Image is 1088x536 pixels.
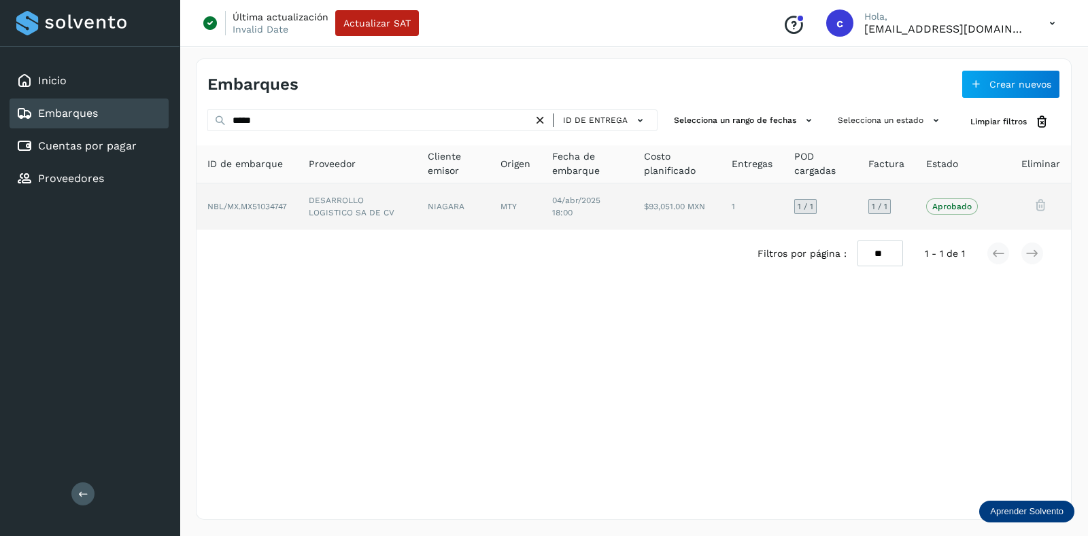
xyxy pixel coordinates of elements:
[794,149,847,178] span: POD cargadas
[832,109,949,132] button: Selecciona un estado
[1021,157,1060,171] span: Eliminar
[10,66,169,96] div: Inicio
[207,202,287,211] span: NBL/MX.MX51034747
[343,18,411,28] span: Actualizar SAT
[758,247,847,261] span: Filtros por página :
[233,11,328,23] p: Última actualización
[732,157,772,171] span: Entregas
[989,79,1051,89] span: Crear nuevos
[970,115,1027,128] span: Limpiar filtros
[38,74,67,87] a: Inicio
[868,157,904,171] span: Factura
[552,149,622,178] span: Fecha de embarque
[10,99,169,128] div: Embarques
[207,75,299,94] h4: Embarques
[668,109,821,132] button: Selecciona un rango de fechas
[959,109,1060,135] button: Limpiar filtros
[207,157,283,171] span: ID de embarque
[309,157,356,171] span: Proveedor
[10,131,169,161] div: Cuentas por pagar
[864,22,1027,35] p: calbor@niagarawater.com
[38,172,104,185] a: Proveedores
[490,183,541,230] td: MTY
[428,149,479,178] span: Cliente emisor
[979,501,1074,522] div: Aprender Solvento
[500,157,530,171] span: Origen
[38,139,137,152] a: Cuentas por pagar
[38,107,98,120] a: Embarques
[962,70,1060,99] button: Crear nuevos
[335,10,419,36] button: Actualizar SAT
[864,11,1027,22] p: Hola,
[233,23,288,35] p: Invalid Date
[932,202,972,211] p: Aprobado
[721,183,783,230] td: 1
[298,183,417,230] td: DESARROLLO LOGISTICO SA DE CV
[644,149,710,178] span: Costo planificado
[559,111,651,130] button: ID de entrega
[798,202,813,211] span: 1 / 1
[552,196,600,217] span: 04/abr/2025 18:00
[633,183,721,230] td: $93,051.00 MXN
[990,506,1064,517] p: Aprender Solvento
[10,164,169,194] div: Proveedores
[417,183,490,230] td: NIAGARA
[925,247,965,261] span: 1 - 1 de 1
[563,114,628,126] span: ID de entrega
[926,157,958,171] span: Estado
[872,202,887,211] span: 1 / 1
